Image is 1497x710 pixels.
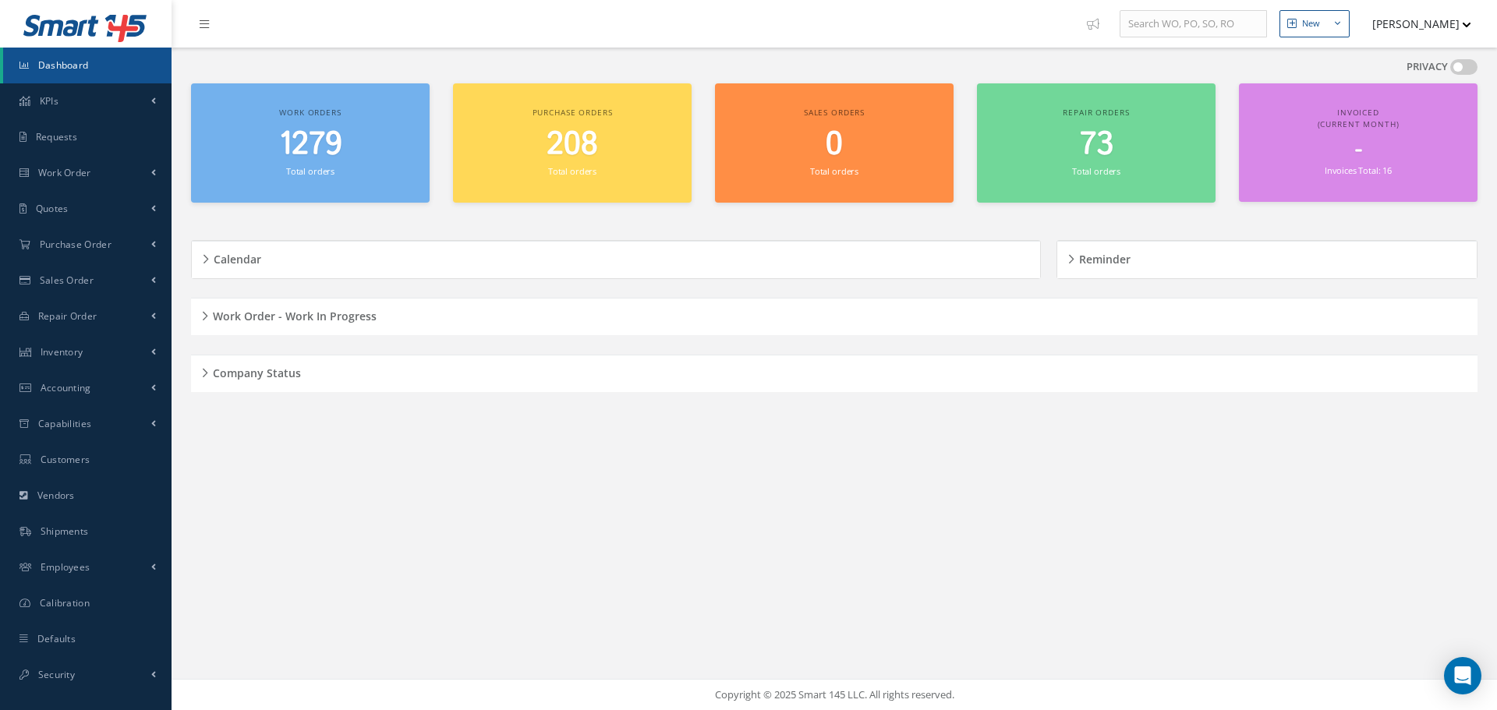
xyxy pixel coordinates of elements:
button: New [1279,10,1350,37]
span: 208 [547,122,598,167]
h5: Reminder [1074,248,1131,267]
span: Inventory [41,345,83,359]
small: Total orders [548,165,596,177]
a: Repair orders 73 Total orders [977,83,1216,203]
span: Purchase Order [40,238,111,251]
span: Repair Order [38,309,97,323]
span: Sales Order [40,274,94,287]
span: 0 [826,122,843,167]
span: Defaults [37,632,76,645]
h5: Company Status [208,362,301,380]
div: New [1302,17,1320,30]
small: Total orders [1072,165,1120,177]
a: Invoiced (Current Month) - Invoices Total: 16 [1239,83,1478,202]
span: Employees [41,560,90,574]
span: Quotes [36,202,69,215]
span: Security [38,668,75,681]
small: Invoices Total: 16 [1325,164,1392,176]
span: 73 [1080,122,1113,167]
span: Work orders [279,107,341,118]
span: Calibration [40,596,90,609]
a: Dashboard [3,48,172,83]
div: Copyright © 2025 Smart 145 LLC. All rights reserved. [187,687,1481,703]
span: (Current Month) [1318,118,1400,129]
span: Work Order [38,166,91,179]
small: Total orders [810,165,858,177]
span: Shipments [41,525,89,538]
span: Sales orders [804,107,865,118]
a: Purchase orders 208 Total orders [453,83,692,203]
span: Dashboard [38,58,89,72]
span: - [1355,135,1362,165]
div: Open Intercom Messenger [1444,657,1481,694]
span: Requests [36,130,77,143]
a: Work orders 1279 Total orders [191,83,430,203]
span: Purchase orders [533,107,613,118]
button: [PERSON_NAME] [1357,9,1471,39]
h5: Work Order - Work In Progress [208,305,377,323]
span: Accounting [41,381,91,394]
input: Search WO, PO, SO, RO [1120,10,1267,38]
span: Capabilities [38,417,92,430]
span: KPIs [40,94,58,108]
small: Total orders [286,165,334,177]
label: PRIVACY [1407,59,1448,75]
span: Invoiced [1337,107,1379,118]
h5: Calendar [209,248,261,267]
span: Customers [41,453,90,466]
span: Repair orders [1063,107,1129,118]
span: 1279 [279,122,342,167]
a: Sales orders 0 Total orders [715,83,954,203]
span: Vendors [37,489,75,502]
